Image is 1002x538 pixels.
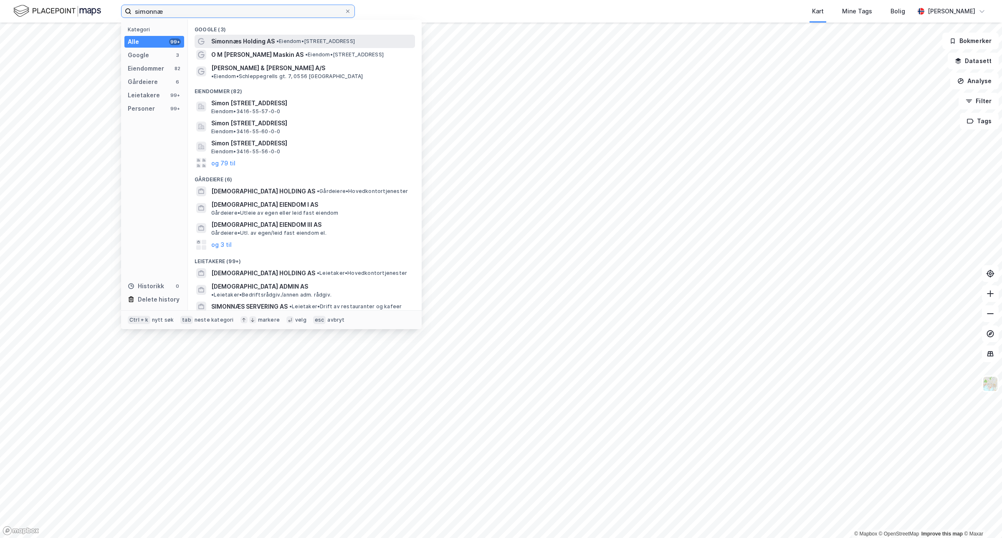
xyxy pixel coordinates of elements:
div: 3 [174,52,181,58]
div: Gårdeiere [128,77,158,87]
a: OpenStreetMap [879,531,919,537]
button: Bokmerker [942,33,999,49]
div: nytt søk [152,317,174,323]
div: Bolig [891,6,905,16]
span: O M [PERSON_NAME] Maskin AS [211,50,304,60]
span: Eiendom • [STREET_ADDRESS] [276,38,355,45]
button: og 79 til [211,158,235,168]
span: • [211,73,214,79]
div: Historikk [128,281,164,291]
span: • [317,270,319,276]
div: Kategori [128,26,184,33]
span: [DEMOGRAPHIC_DATA] ADMIN AS [211,282,308,292]
span: Simon [STREET_ADDRESS] [211,98,412,108]
div: 0 [174,283,181,289]
span: Eiendom • 3416-55-56-0-0 [211,148,280,155]
div: Delete history [138,294,180,305]
span: SIMONNÆS SERVERING AS [211,302,288,312]
div: neste kategori [195,317,234,323]
div: 99+ [169,105,181,112]
div: velg [295,317,306,323]
div: Kontrollprogram for chat [960,498,1002,538]
div: 99+ [169,92,181,99]
button: Filter [959,93,999,109]
a: Mapbox homepage [3,526,39,535]
span: Leietaker • Hovedkontortjenester [317,270,407,277]
button: Analyse [950,73,999,89]
span: Simon [STREET_ADDRESS] [211,118,412,128]
span: [DEMOGRAPHIC_DATA] EIENDOM I AS [211,200,412,210]
div: 99+ [169,38,181,45]
span: Gårdeiere • Utl. av egen/leid fast eiendom el. [211,230,326,236]
div: 82 [174,65,181,72]
a: Improve this map [921,531,963,537]
span: • [276,38,279,44]
div: Leietakere (99+) [188,251,422,266]
span: Eiendom • 3416-55-57-0-0 [211,108,280,115]
div: Alle [128,37,139,47]
span: [PERSON_NAME] & [PERSON_NAME] A/S [211,63,325,73]
div: Personer [128,104,155,114]
div: Gårdeiere (6) [188,170,422,185]
div: esc [313,316,326,324]
button: Tags [960,113,999,129]
div: Leietakere [128,90,160,100]
button: Datasett [948,53,999,69]
span: Gårdeiere • Hovedkontortjenester [317,188,408,195]
img: Z [982,376,998,392]
div: 6 [174,79,181,85]
span: Gårdeiere • Utleie av egen eller leid fast eiendom [211,210,339,216]
iframe: Chat Widget [960,498,1002,538]
span: • [289,303,292,310]
div: avbryt [327,317,344,323]
div: tab [180,316,193,324]
div: Eiendommer (82) [188,81,422,96]
span: Simon [STREET_ADDRESS] [211,138,412,148]
div: Kart [812,6,824,16]
div: Ctrl + k [128,316,150,324]
div: markere [258,317,280,323]
span: Leietaker • Drift av restauranter og kafeer [289,303,402,310]
span: Eiendom • Schleppegrells gt. 7, 0556 [GEOGRAPHIC_DATA] [211,73,363,80]
span: • [305,51,308,58]
div: [PERSON_NAME] [928,6,975,16]
span: • [211,292,214,298]
span: [DEMOGRAPHIC_DATA] HOLDING AS [211,186,315,196]
span: Eiendom • 3416-55-60-0-0 [211,128,280,135]
div: Mine Tags [842,6,872,16]
span: [DEMOGRAPHIC_DATA] HOLDING AS [211,268,315,278]
span: Simonnæs Holding AS [211,36,275,46]
input: Søk på adresse, matrikkel, gårdeiere, leietakere eller personer [132,5,344,18]
a: Mapbox [854,531,877,537]
span: Eiendom • [STREET_ADDRESS] [305,51,384,58]
div: Google (3) [188,20,422,35]
div: Eiendommer [128,63,164,74]
span: Leietaker • Bedriftsrådgiv./annen adm. rådgiv. [211,292,331,298]
span: • [317,188,319,194]
div: Google [128,50,149,60]
button: og 3 til [211,240,232,250]
img: logo.f888ab2527a4732fd821a326f86c7f29.svg [13,4,101,18]
span: [DEMOGRAPHIC_DATA] EIENDOM III AS [211,220,412,230]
